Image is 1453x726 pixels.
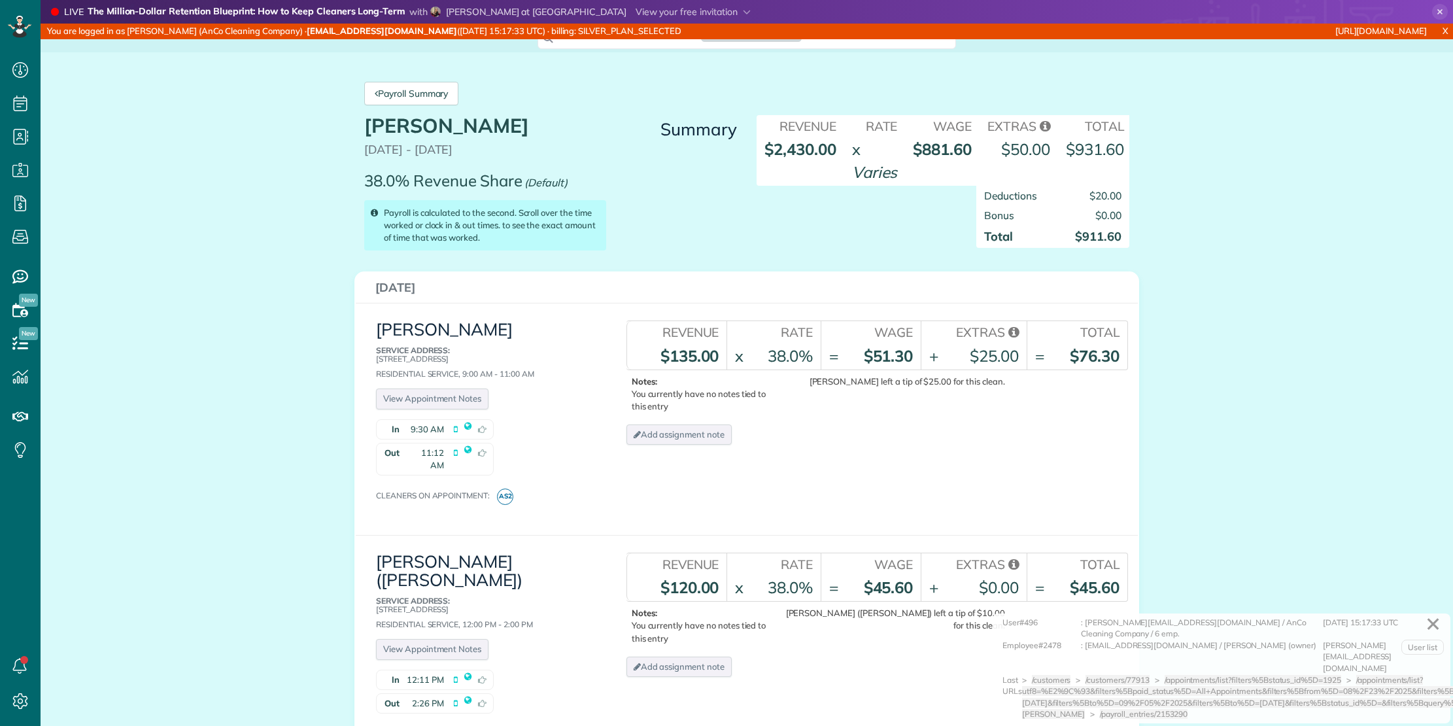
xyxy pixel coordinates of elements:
th: Rate [726,321,820,341]
div: $0.00 [979,576,1019,598]
p: 38.0% Revenue Share [364,172,522,189]
th: Wage [821,321,921,341]
div: x [852,138,861,160]
em: Varies [852,162,898,182]
th: Wage [905,115,980,135]
a: ✕ [1419,608,1447,640]
th: Total [1027,321,1127,341]
span: /customers/77913 [1085,675,1149,685]
th: Rate [844,115,906,135]
b: Notes: [632,376,658,387]
p: You currently have no notes tied to this entry [632,607,778,644]
div: $50.00 [1001,138,1050,160]
div: 38.0% [768,576,813,598]
span: 11:12 AM [406,447,444,472]
th: Total [1058,115,1132,135]
div: [PERSON_NAME] left a tip of $25.00 for this clean. [781,375,1005,388]
b: Service Address: [376,345,450,355]
strong: The Million-Dollar Retention Blueprint: How to Keep Cleaners Long-Term [88,5,405,19]
a: [URL][DOMAIN_NAME] [1335,26,1427,36]
th: Total [1027,553,1127,574]
div: You are logged in as [PERSON_NAME] (AnCo Cleaning Company) · ([DATE] 15:17:33 UTC) · billing: SIL... [41,24,966,39]
span: New [19,294,38,307]
strong: $881.60 [913,139,972,159]
th: Revenue [626,553,727,574]
th: Extras [921,553,1027,574]
strong: $120.00 [660,578,719,597]
img: cheryl-hajjar-8ca2d9a0a98081571bad45d25e3ae1ebb22997dcb0f93f4b4d0906acd6b91865.png [430,7,441,17]
strong: Out [377,694,403,713]
strong: $135.00 [660,346,719,366]
a: Add assignment note [626,657,732,677]
strong: In [377,420,403,439]
strong: $911.60 [1075,229,1121,244]
th: Wage [821,553,921,574]
div: = [1035,576,1044,598]
span: /customers [1032,675,1071,685]
a: [PERSON_NAME] ([PERSON_NAME]) [376,551,522,591]
a: View Appointment Notes [376,639,488,659]
th: Rate [726,553,820,574]
strong: $931.60 [1066,139,1124,159]
div: Residential Service, 12:00 PM - 2:00 PM [376,596,596,629]
span: /appointments/list?filters%5Bstatus_id%5D=1925 [1165,675,1341,685]
span: $0.00 [1095,209,1121,222]
em: (Default) [524,176,568,189]
a: Payroll Summary [364,82,458,105]
a: View Appointment Notes [376,389,488,409]
div: = [1035,345,1044,367]
div: 38.0% [768,345,813,367]
strong: $51.30 [864,346,914,366]
a: Add assignment note [626,424,732,445]
b: Service Address: [376,596,450,606]
span: 9:30 AM [411,423,444,436]
strong: Out [377,443,403,475]
div: : [PERSON_NAME][EMAIL_ADDRESS][DOMAIN_NAME] / AnCo Cleaning Company / 6 emp. [1081,617,1323,640]
div: [PERSON_NAME][EMAIL_ADDRESS][DOMAIN_NAME] [1323,640,1441,674]
div: $25.00 [970,345,1019,367]
a: User list [1401,640,1444,655]
div: User#496 [1002,617,1081,640]
span: /payroll_entries/2153290 [1100,709,1188,719]
strong: $2,430.00 [764,139,836,159]
strong: $76.30 [1070,346,1120,366]
div: + [929,345,938,367]
div: [DATE] 15:17:33 UTC [1323,617,1441,640]
span: Bonus [984,209,1014,222]
div: : [EMAIL_ADDRESS][DOMAIN_NAME] / [PERSON_NAME] (owner) [1081,640,1323,674]
div: Payroll is calculated to the second. Scroll over the time worked or clock in & out times. to see ... [364,200,606,251]
th: Extras [921,321,1027,341]
a: X [1437,24,1453,39]
a: [PERSON_NAME] [376,319,513,340]
p: You currently have no notes tied to this entry [632,375,778,413]
div: Last URLs [1002,674,1022,720]
div: + [929,576,938,598]
strong: $45.60 [1070,578,1120,597]
span: Deductions [984,189,1037,202]
p: [DATE] - [DATE] [364,143,606,156]
th: Extras [980,115,1058,135]
p: [STREET_ADDRESS] [376,346,596,363]
strong: Total [984,229,1013,244]
div: x [735,345,744,367]
span: Cleaners on appointment: [376,491,495,500]
span: 12:11 PM [407,674,444,686]
h3: Summary [626,120,737,139]
span: New [19,327,38,340]
b: Notes: [632,608,658,618]
span: $20.00 [1089,189,1121,202]
h3: [DATE] [375,281,1118,294]
h1: [PERSON_NAME] [364,115,606,137]
span: AS2 [497,489,513,505]
strong: In [377,670,403,689]
div: Employee#2478 [1002,640,1081,674]
strong: $45.60 [864,578,914,597]
th: Revenue [757,115,844,135]
div: [PERSON_NAME] ([PERSON_NAME]) left a tip of $10.00 for this clean. [781,607,1005,632]
div: Residential Service, 9:00 AM - 11:00 AM [376,346,596,379]
div: = [829,345,838,367]
strong: [EMAIL_ADDRESS][DOMAIN_NAME] [307,26,457,36]
span: [PERSON_NAME] at [GEOGRAPHIC_DATA] [446,6,626,18]
div: x [735,576,744,598]
div: = [829,576,838,598]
